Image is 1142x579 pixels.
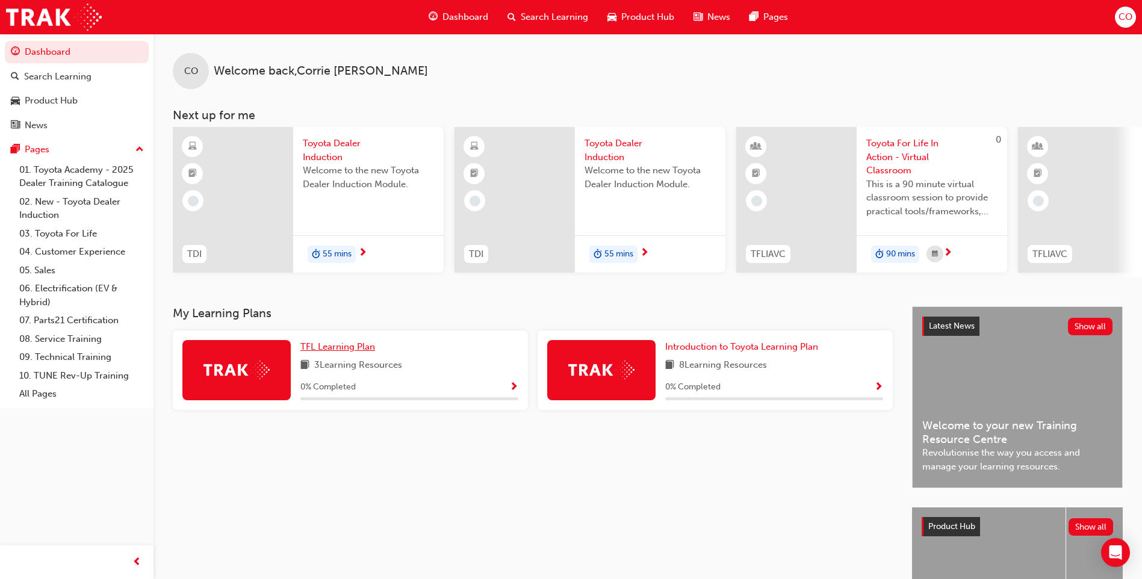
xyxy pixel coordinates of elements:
a: 08. Service Training [14,330,149,348]
span: Product Hub [928,521,975,531]
span: duration-icon [875,247,884,262]
span: booktick-icon [470,166,479,182]
a: 02. New - Toyota Dealer Induction [14,193,149,224]
a: guage-iconDashboard [419,5,498,29]
span: 0 % Completed [300,380,356,394]
span: TFLIAVC [1032,247,1067,261]
span: learningResourceType_ELEARNING-icon [188,139,197,155]
span: 90 mins [886,247,915,261]
a: 05. Sales [14,261,149,280]
span: This is a 90 minute virtual classroom session to provide practical tools/frameworks, behaviours a... [866,178,998,218]
span: news-icon [694,10,703,25]
a: Dashboard [5,41,149,63]
span: Dashboard [442,10,488,24]
span: booktick-icon [752,166,760,182]
a: search-iconSearch Learning [498,5,598,29]
div: Pages [25,143,49,156]
span: duration-icon [594,247,602,262]
a: 10. TUNE Rev-Up Training [14,367,149,385]
span: Pages [763,10,788,24]
span: Welcome to the new Toyota Dealer Induction Module. [303,164,434,191]
span: Welcome to the new Toyota Dealer Induction Module. [585,164,716,191]
span: pages-icon [749,10,759,25]
img: Trak [568,361,635,379]
span: CO [1119,10,1132,24]
a: pages-iconPages [740,5,798,29]
span: learningRecordVerb_NONE-icon [470,196,480,206]
a: car-iconProduct Hub [598,5,684,29]
span: TDI [469,247,483,261]
span: car-icon [11,96,20,107]
span: learningResourceType_ELEARNING-icon [470,139,479,155]
span: next-icon [358,248,367,259]
span: TFLIAVC [751,247,786,261]
span: book-icon [300,358,309,373]
span: booktick-icon [1034,166,1042,182]
span: 8 Learning Resources [679,358,767,373]
span: News [707,10,730,24]
span: next-icon [943,248,952,259]
button: Show all [1069,518,1114,536]
div: Search Learning [24,70,92,84]
a: News [5,114,149,137]
span: up-icon [135,142,144,158]
span: learningResourceType_INSTRUCTOR_LED-icon [1034,139,1042,155]
span: prev-icon [132,555,141,570]
span: 55 mins [604,247,633,261]
a: Latest NewsShow all [922,317,1113,336]
span: search-icon [507,10,516,25]
a: 01. Toyota Academy - 2025 Dealer Training Catalogue [14,161,149,193]
a: TDIToyota Dealer InductionWelcome to the new Toyota Dealer Induction Module.duration-icon55 mins [173,127,444,273]
h3: Next up for me [154,108,1142,122]
span: book-icon [665,358,674,373]
span: TFL Learning Plan [300,341,375,352]
button: CO [1115,7,1136,28]
span: learningRecordVerb_NONE-icon [1033,196,1044,206]
span: guage-icon [11,47,20,58]
img: Trak [6,4,102,31]
span: 0 % Completed [665,380,721,394]
div: News [25,119,48,132]
h3: My Learning Plans [173,306,893,320]
a: 03. Toyota For Life [14,224,149,243]
span: 55 mins [323,247,352,261]
img: Trak [203,361,270,379]
span: Toyota Dealer Induction [585,137,716,164]
span: Welcome back , Corrie [PERSON_NAME] [214,64,428,78]
a: Search Learning [5,66,149,88]
button: Show Progress [874,380,883,395]
span: 0 [996,134,1001,145]
span: Show Progress [509,382,518,393]
span: Search Learning [521,10,588,24]
div: Open Intercom Messenger [1101,538,1130,567]
a: All Pages [14,385,149,403]
a: 09. Technical Training [14,348,149,367]
a: Introduction to Toyota Learning Plan [665,340,823,354]
button: Show Progress [509,380,518,395]
span: booktick-icon [188,166,197,182]
a: 07. Parts21 Certification [14,311,149,330]
span: search-icon [11,72,19,82]
span: learningRecordVerb_NONE-icon [188,196,199,206]
span: calendar-icon [932,247,938,262]
span: car-icon [607,10,616,25]
button: Show all [1068,318,1113,335]
a: 06. Electrification (EV & Hybrid) [14,279,149,311]
span: news-icon [11,120,20,131]
span: 3 Learning Resources [314,358,402,373]
span: Revolutionise the way you access and manage your learning resources. [922,446,1113,473]
a: TDIToyota Dealer InductionWelcome to the new Toyota Dealer Induction Module.duration-icon55 mins [455,127,725,273]
span: Toyota Dealer Induction [303,137,434,164]
a: 0TFLIAVCToyota For Life In Action - Virtual ClassroomThis is a 90 minute virtual classroom sessio... [736,127,1007,273]
span: TDI [187,247,202,261]
span: Toyota For Life In Action - Virtual Classroom [866,137,998,178]
span: next-icon [640,248,649,259]
a: news-iconNews [684,5,740,29]
span: CO [184,64,198,78]
a: Product HubShow all [922,517,1113,536]
span: duration-icon [312,247,320,262]
a: Product Hub [5,90,149,112]
button: Pages [5,138,149,161]
a: TFL Learning Plan [300,340,380,354]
